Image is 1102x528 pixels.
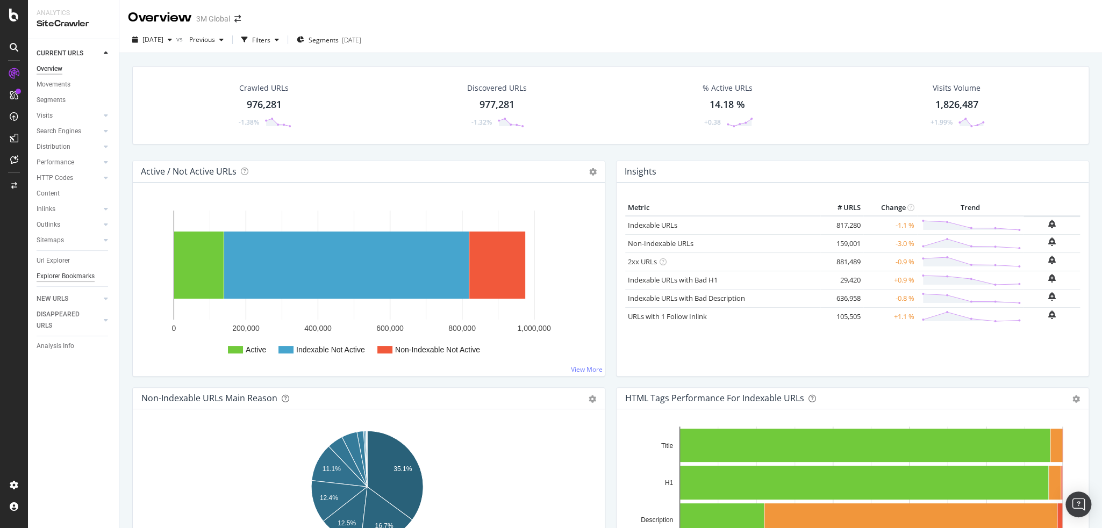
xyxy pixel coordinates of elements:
[37,95,66,106] div: Segments
[710,98,745,112] div: 14.18 %
[296,345,365,354] text: Indexable Not Active
[863,234,917,252] td: -3.0 %
[863,289,917,307] td: -0.8 %
[863,307,917,326] td: +1.1 %
[196,13,230,24] div: 3M Global
[237,31,283,48] button: Filters
[37,188,111,199] a: Content
[37,126,101,137] a: Search Engines
[376,324,404,332] text: 600,000
[479,98,514,112] div: 977,281
[37,9,110,18] div: Analytics
[37,188,60,199] div: Content
[625,393,804,403] div: HTML Tags Performance for Indexable URLs
[37,79,70,90] div: Movements
[448,324,476,332] text: 800,000
[37,48,83,59] div: CURRENT URLS
[820,234,863,252] td: 159,001
[309,35,339,45] span: Segments
[628,238,693,248] a: Non-Indexable URLs
[37,271,95,282] div: Explorer Bookmarks
[141,164,237,179] h4: Active / Not Active URLs
[37,219,60,230] div: Outlinks
[1065,491,1091,517] div: Open Intercom Messenger
[933,83,981,93] div: Visits Volume
[342,35,361,45] div: [DATE]
[863,252,917,271] td: -0.9 %
[37,141,70,153] div: Distribution
[820,200,863,216] th: # URLS
[704,118,721,127] div: +0.38
[37,172,101,184] a: HTTP Codes
[37,293,101,305] a: NEW URLS
[37,235,64,246] div: Sitemaps
[176,34,185,44] span: vs
[37,79,111,90] a: Movements
[37,341,111,352] a: Analysis Info
[589,395,596,403] div: gear
[37,172,73,184] div: HTTP Codes
[37,271,111,282] a: Explorer Bookmarks
[234,15,241,23] div: arrow-right-arrow-left
[1072,395,1080,403] div: gear
[628,312,707,321] a: URLs with 1 Follow Inlink
[37,341,74,352] div: Analysis Info
[37,126,81,137] div: Search Engines
[141,200,592,367] svg: A chart.
[628,220,677,230] a: Indexable URLs
[37,219,101,230] a: Outlinks
[395,345,480,354] text: Non-Indexable Not Active
[239,118,259,127] div: -1.38%
[37,141,101,153] a: Distribution
[703,83,753,93] div: % Active URLs
[1048,220,1056,228] div: bell-plus
[820,289,863,307] td: 636,958
[128,31,176,48] button: [DATE]
[185,35,215,44] span: Previous
[292,31,366,48] button: Segments[DATE]
[1048,274,1056,283] div: bell-plus
[820,271,863,289] td: 29,420
[37,110,53,121] div: Visits
[1048,237,1056,246] div: bell-plus
[37,63,62,75] div: Overview
[37,255,70,266] div: Url Explorer
[931,118,953,127] div: +1.99%
[661,442,674,449] text: Title
[247,98,282,112] div: 976,281
[37,293,68,305] div: NEW URLS
[37,95,111,106] a: Segments
[246,345,266,354] text: Active
[517,324,550,332] text: 1,000,000
[863,216,917,235] td: -1.1 %
[37,18,110,30] div: SiteCrawler
[1048,310,1056,319] div: bell-plus
[467,83,526,93] div: Discovered URLs
[820,216,863,235] td: 817,280
[917,200,1024,216] th: Trend
[142,35,163,44] span: 2025 Sep. 21st
[665,479,674,487] text: H1
[935,98,978,112] div: 1,826,487
[252,35,270,45] div: Filters
[323,465,341,473] text: 11.1%
[471,118,492,127] div: -1.32%
[820,307,863,326] td: 105,505
[393,465,412,473] text: 35.1%
[338,519,356,527] text: 12.5%
[37,157,74,168] div: Performance
[863,271,917,289] td: +0.9 %
[37,63,111,75] a: Overview
[37,309,91,331] div: DISAPPEARED URLS
[172,324,176,332] text: 0
[641,516,673,524] text: Description
[185,31,228,48] button: Previous
[232,324,260,332] text: 200,000
[37,48,101,59] a: CURRENT URLS
[37,309,101,331] a: DISAPPEARED URLS
[571,365,603,374] a: View More
[628,293,745,303] a: Indexable URLs with Bad Description
[128,9,192,27] div: Overview
[37,235,101,246] a: Sitemaps
[863,200,917,216] th: Change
